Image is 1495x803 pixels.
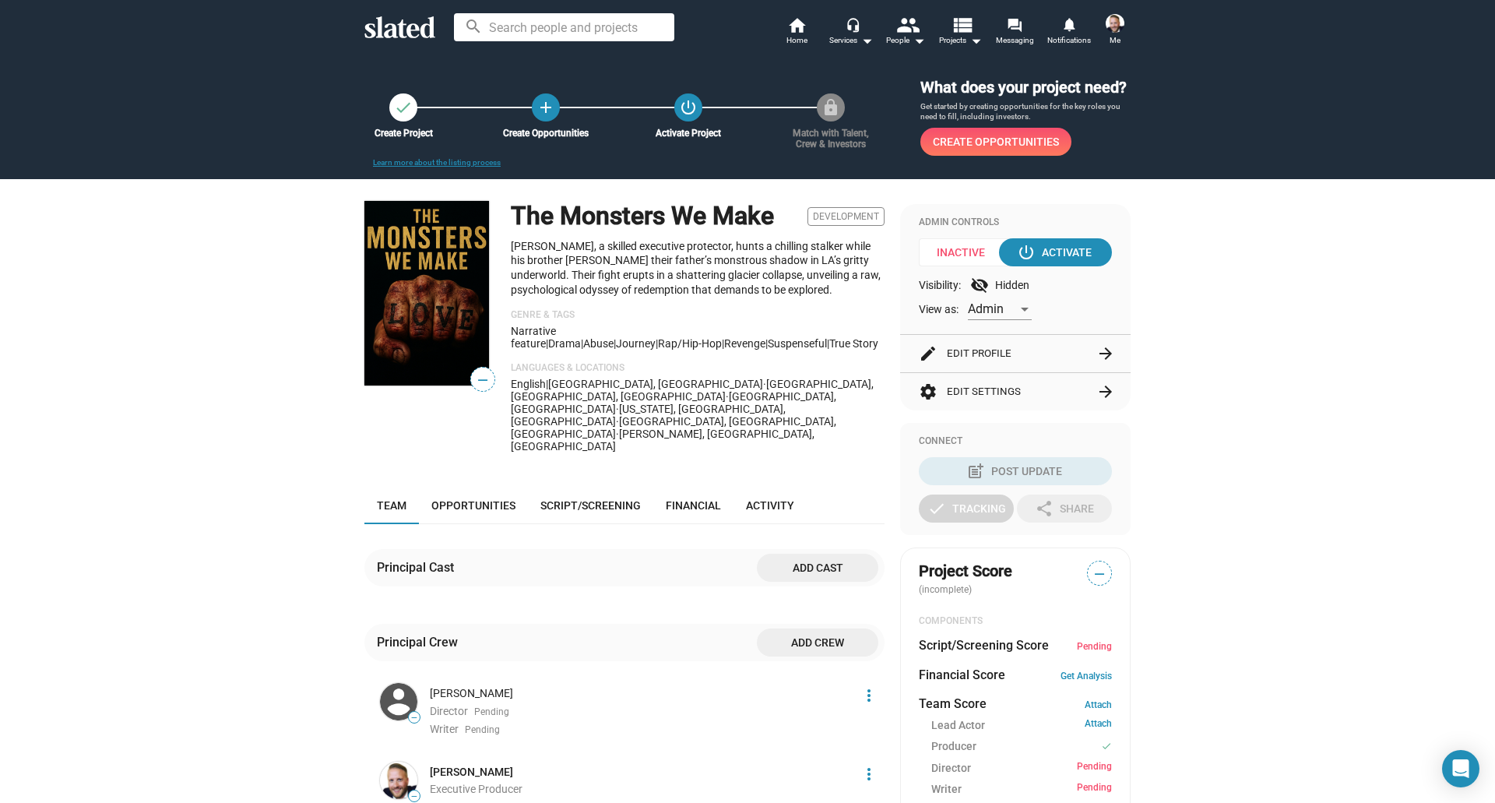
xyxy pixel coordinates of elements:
span: Pending [1077,761,1112,776]
a: Attach [1085,699,1112,710]
span: | [581,337,583,350]
span: Drama [548,337,581,350]
div: Connect [919,435,1112,448]
span: Director [430,705,468,717]
mat-icon: headset_mic [846,17,860,31]
span: Producer [931,739,976,755]
span: Me [1110,31,1120,50]
mat-icon: add [536,98,555,117]
button: Activate [999,238,1112,266]
span: — [409,792,420,801]
a: Messaging [987,16,1042,50]
mat-icon: check [394,98,413,117]
div: People [886,31,925,50]
span: | [827,337,829,350]
span: Team [377,499,406,512]
span: Writer [430,723,459,735]
div: Principal Cast [377,559,460,576]
span: Messaging [996,31,1034,50]
mat-icon: more_vert [860,765,878,784]
span: Director [931,761,971,776]
span: [GEOGRAPHIC_DATA], [GEOGRAPHIC_DATA], [GEOGRAPHIC_DATA] [511,378,874,403]
span: Writer [931,782,962,797]
mat-icon: post_add [966,462,985,481]
mat-icon: arrow_forward [1096,382,1115,401]
div: Activate [1020,238,1092,266]
a: Opportunities [419,487,528,524]
a: Home [769,16,824,50]
mat-icon: notifications [1061,16,1076,31]
div: Create Opportunities [494,128,597,139]
h3: What does your project need? [920,77,1131,98]
img: The Monsters We Make [364,201,489,386]
div: Principal Crew [377,634,464,650]
button: People [878,16,933,50]
button: Share [1017,495,1112,523]
span: Pending [1077,641,1112,652]
div: Post Update [969,457,1062,485]
mat-icon: forum [1007,17,1022,32]
div: [PERSON_NAME] [430,686,850,701]
span: · [616,415,619,428]
span: Projects [939,31,982,50]
div: Create Project [352,128,455,139]
img: Bogdan Darev [380,683,417,720]
span: journey [616,337,656,350]
button: Edit Settings [919,373,1112,410]
span: Narrative feature [511,325,556,350]
a: Attach [1085,718,1112,733]
span: [PERSON_NAME], [GEOGRAPHIC_DATA], [GEOGRAPHIC_DATA] [511,428,814,453]
span: Pending [1077,782,1112,797]
span: | [722,337,724,350]
span: revenge [724,337,765,350]
p: [PERSON_NAME], a skilled executive protector, hunts a chilling stalker while his brother [PERSON_... [511,239,885,297]
mat-icon: view_list [951,13,973,36]
a: Create Opportunities [920,128,1071,156]
span: | [765,337,768,350]
button: Services [824,16,878,50]
span: — [471,370,494,390]
span: | [546,337,548,350]
input: Search people and projects [454,13,674,41]
span: Lead Actor [931,718,985,733]
span: Pending [465,724,500,737]
span: (incomplete) [919,584,975,595]
a: [PERSON_NAME] [430,765,513,780]
div: Services [829,31,873,50]
span: — [409,713,420,722]
div: COMPONENTS [919,615,1112,628]
a: Notifications [1042,16,1096,50]
div: Share [1035,495,1094,523]
dt: Team Score [919,696,987,712]
span: [GEOGRAPHIC_DATA], [GEOGRAPHIC_DATA] [548,378,763,390]
span: [US_STATE], [GEOGRAPHIC_DATA], [GEOGRAPHIC_DATA] [511,403,786,428]
span: Add crew [769,629,866,657]
span: suspenseful [768,337,827,350]
p: Genre & Tags [511,309,885,322]
mat-icon: more_vert [860,686,878,705]
p: Get started by creating opportunities for the key roles you need to fill, including investors. [920,101,1131,122]
span: Executive Producer [430,783,522,795]
span: [GEOGRAPHIC_DATA], [GEOGRAPHIC_DATA] [511,390,836,415]
mat-icon: visibility_off [970,276,989,294]
mat-icon: people [896,13,919,36]
span: Opportunities [431,499,515,512]
span: · [726,390,729,403]
span: Home [786,31,807,50]
span: rap/hip-hop [658,337,722,350]
span: Notifications [1047,31,1091,50]
a: Learn more about the listing process [373,158,501,167]
span: · [616,428,619,440]
div: Visibility: Hidden [919,276,1112,294]
a: Script/Screening [528,487,653,524]
mat-icon: check [1101,739,1112,754]
span: English [511,378,546,390]
mat-icon: arrow_drop_down [857,31,876,50]
span: [GEOGRAPHIC_DATA], [GEOGRAPHIC_DATA], [GEOGRAPHIC_DATA] [511,415,836,440]
a: Create Opportunities [532,93,560,122]
dt: Financial Score [919,667,1005,683]
mat-icon: edit [919,344,937,363]
span: Inactive [919,238,1013,266]
dt: Script/Screening Score [919,637,1049,653]
a: Team [364,487,419,524]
